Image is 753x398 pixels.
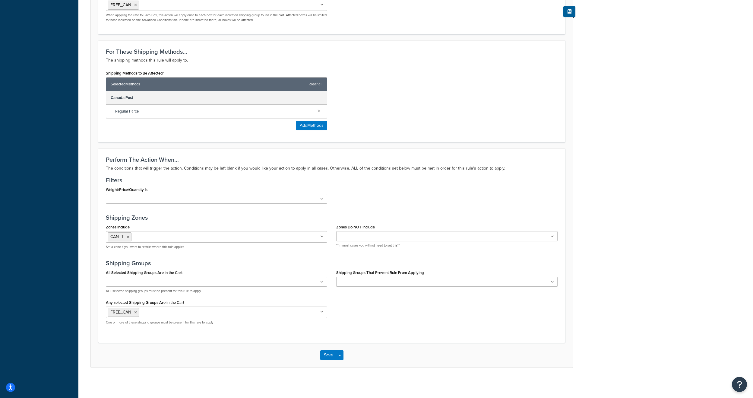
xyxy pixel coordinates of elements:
[320,350,337,360] button: Save
[106,71,164,76] label: Shipping Methods to Be Affected
[106,57,558,64] p: The shipping methods this rule will apply to.
[115,107,313,116] span: Regular Parcel
[106,214,558,221] h3: Shipping Zones
[106,177,558,183] h3: Filters
[563,6,575,17] button: Show Help Docs
[106,187,147,192] label: Weight/Price/Quantity Is
[106,165,558,172] p: The conditions that will trigger the action. Conditions may be left blank if you would like your ...
[110,2,131,8] span: FREE_CAN
[336,225,375,229] label: Zones Do NOT Include
[106,289,327,293] p: ALL selected shipping groups must be present for this rule to apply
[106,91,327,105] div: Canada Post
[296,121,327,130] button: AddMethods
[106,260,558,266] h3: Shipping Groups
[106,300,184,305] label: Any selected Shipping Groups Are in the Cart
[110,309,131,315] span: FREE_CAN
[336,243,558,248] p: **In most cases you will not need to set this**
[106,270,182,275] label: All Selected Shipping Groups Are in the Cart
[106,320,327,325] p: One or more of these shipping groups must be present for this rule to apply
[106,156,558,163] h3: Perform The Action When...
[106,245,327,249] p: Set a zone if you want to restrict where this rule applies
[309,80,322,88] a: clear all
[106,13,327,22] p: When applying the rate to Each Box, this action will apply once to each box for each indicated sh...
[106,225,130,229] label: Zones Include
[106,48,558,55] h3: For These Shipping Methods...
[732,377,747,392] button: Open Resource Center
[111,80,306,88] span: Selected Methods
[336,270,424,275] label: Shipping Groups That Prevent Rule From Applying
[110,234,124,240] span: CAN -T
